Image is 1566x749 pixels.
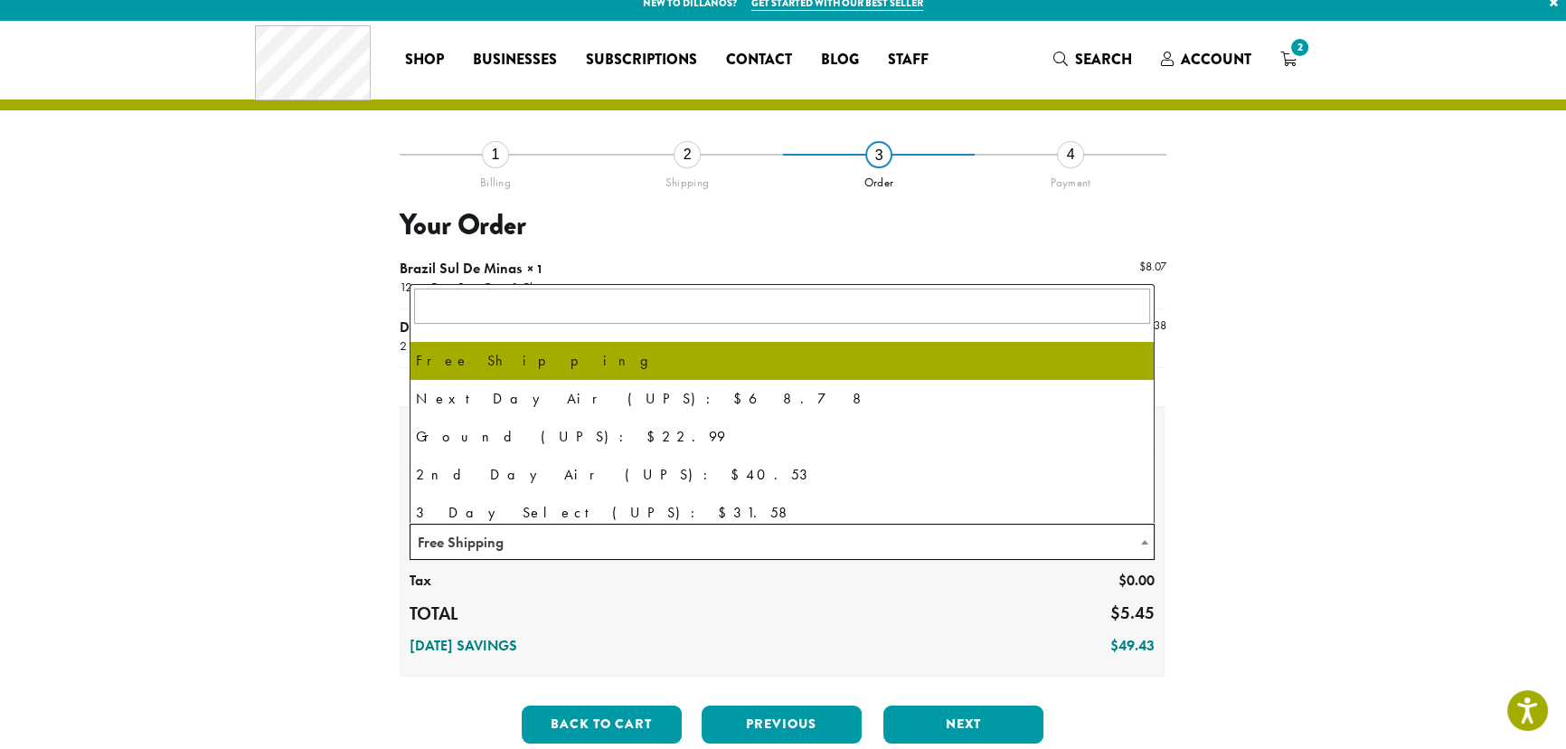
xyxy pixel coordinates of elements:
span: Brazil Sul De Minas [400,259,522,278]
div: Shipping [591,168,783,190]
button: Back to cart [522,706,682,744]
h3: Your Order [400,208,1166,242]
p: Drip, Pour Over & Chemex [427,280,563,298]
bdi: 0.00 [1118,571,1155,590]
div: 4 [1057,141,1084,168]
div: 2 [674,141,701,168]
bdi: 49.43 [1110,636,1155,655]
div: Order [783,168,975,190]
th: Coupon: teamdcr1025 [401,439,553,486]
span: Dillons [400,318,442,337]
span: 2 [1288,35,1312,60]
div: Billing [400,168,591,190]
bdi: 8.07 [1139,259,1166,274]
p: 12 oz [400,280,427,298]
li: Ground (UPS): $22.99 [410,418,1154,456]
th: Tax [401,566,553,597]
span: Account [1181,49,1251,70]
span: Free Shipping [410,525,1154,560]
span: Blog [820,49,858,71]
span: Free Shipping [410,524,1155,560]
button: Next [883,706,1043,744]
span: $ [1139,259,1146,274]
p: 2 lb [400,338,419,356]
li: Free Shipping [410,342,1154,380]
li: Next Day Air (UPS): $68.78 [410,380,1154,418]
button: Previous [702,706,862,744]
bdi: 5.45 [1110,602,1155,624]
span: Contact [725,49,791,71]
span: Subscriptions [585,49,696,71]
strong: × 1 [527,261,543,277]
th: Shipping [401,486,1164,517]
li: 2nd Day Air (UPS): $40.53 [410,456,1154,494]
li: 3 Day Select (UPS): $31.58 [410,494,1154,532]
span: $ [1110,636,1118,655]
div: 1 [482,141,509,168]
span: $ [1118,571,1127,590]
span: Staff [887,49,928,71]
th: Subtotal [401,408,553,439]
th: [DATE] Savings [401,631,824,662]
a: Shop [390,45,458,74]
th: Total [401,597,553,631]
span: Shop [404,49,443,71]
a: Staff [873,45,942,74]
span: Search [1075,49,1132,70]
span: Businesses [472,49,556,71]
span: $ [1110,602,1120,624]
div: 3 [865,141,892,168]
a: Search [1039,44,1146,74]
div: Payment [975,168,1166,190]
